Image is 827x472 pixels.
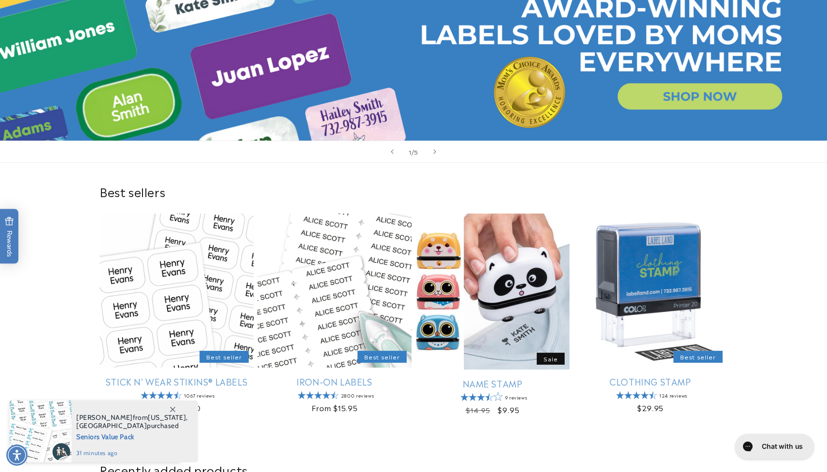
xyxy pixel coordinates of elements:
span: [GEOGRAPHIC_DATA] [76,421,147,430]
span: [US_STATE] [148,413,186,422]
span: / [412,147,414,157]
span: Rewards [5,216,14,257]
ul: Slider [100,214,727,424]
iframe: Gorgias live chat messenger [730,430,817,462]
div: Accessibility Menu [6,444,28,466]
a: Iron-On Labels [257,376,412,387]
button: Next slide [424,141,445,162]
a: Name Stamp [415,378,570,389]
a: Clothing Stamp [573,376,727,387]
a: Stick N' Wear Stikins® Labels [100,376,254,387]
span: 1 [409,147,412,157]
h2: Best sellers [100,184,727,199]
span: 5 [414,147,418,157]
button: Previous slide [382,141,403,162]
span: [PERSON_NAME] [76,413,133,422]
span: from , purchased [76,414,188,430]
